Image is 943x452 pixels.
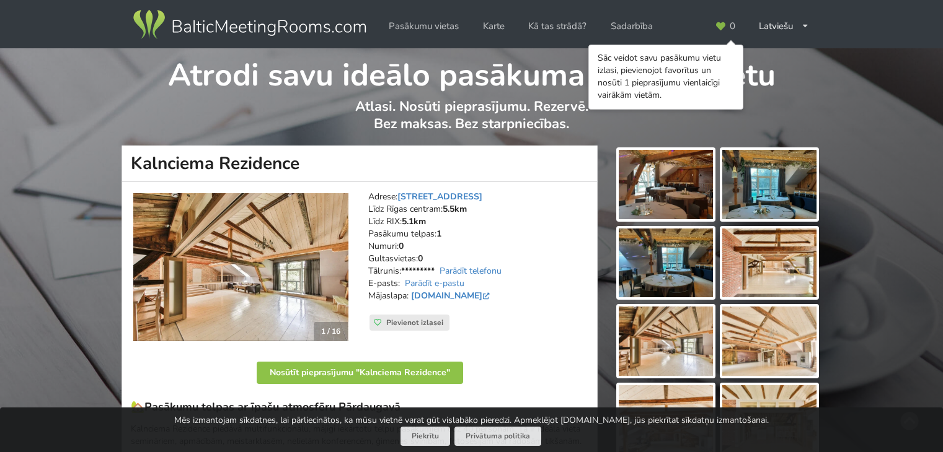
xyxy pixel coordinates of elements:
a: Karte [474,14,513,38]
strong: 0 [399,240,404,252]
p: Atlasi. Nosūti pieprasījumu. Rezervē. Bez maksas. Bez starpniecības. [122,98,821,146]
a: Neierastas vietas | Rīga | Kalnciema Rezidence 1 / 16 [133,193,348,342]
a: [DOMAIN_NAME] [411,290,492,302]
img: Kalnciema Rezidence | Rīga | Pasākumu vieta - galerijas bilde [722,150,817,219]
img: Kalnciema Rezidence | Rīga | Pasākumu vieta - galerijas bilde [619,228,713,298]
div: Latviešu [750,14,818,38]
h1: Atrodi savu ideālo pasākuma norises vietu [122,48,821,95]
a: Parādīt telefonu [440,265,502,277]
h3: 🏡 [131,400,588,414]
a: Privātuma politika [454,427,541,446]
img: Kalnciema Rezidence | Rīga | Pasākumu vieta - galerijas bilde [619,150,713,219]
img: Kalnciema Rezidence | Rīga | Pasākumu vieta - galerijas bilde [619,306,713,376]
a: [STREET_ADDRESS] [397,191,482,202]
a: Kā tas strādā? [520,14,595,38]
button: Piekrītu [401,427,450,446]
span: 0 [730,22,735,31]
strong: 5.1km [402,215,426,227]
div: 1 / 16 [314,322,348,341]
strong: 0 [418,253,423,264]
strong: 5.5km [443,203,467,215]
img: Kalnciema Rezidence | Rīga | Pasākumu vieta - galerijas bilde [722,306,817,376]
span: Pievienot izlasei [386,318,443,328]
h1: Kalnciema Rezidence [122,146,598,182]
strong: 1 [436,228,441,240]
a: Pasākumu vietas [380,14,467,38]
button: Nosūtīt pieprasījumu "Kalnciema Rezidence" [257,362,463,384]
a: Sadarbība [602,14,662,38]
div: Sāc veidot savu pasākumu vietu izlasi, pievienojot favorītus un nosūti 1 pieprasījumu vienlaicīgi... [598,52,734,102]
address: Adrese: Līdz Rīgas centram: Līdz RIX: Pasākumu telpas: Numuri: Gultasvietas: Tālrunis: E-pasts: M... [368,191,588,315]
img: Baltic Meeting Rooms [131,7,368,42]
strong: Pasākumu telpas ar īpašu atmosfēru Pārdaugavā [144,399,401,414]
a: Parādīt e-pastu [405,277,464,289]
img: Kalnciema Rezidence | Rīga | Pasākumu vieta - galerijas bilde [722,228,817,298]
img: Neierastas vietas | Rīga | Kalnciema Rezidence [133,193,348,342]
